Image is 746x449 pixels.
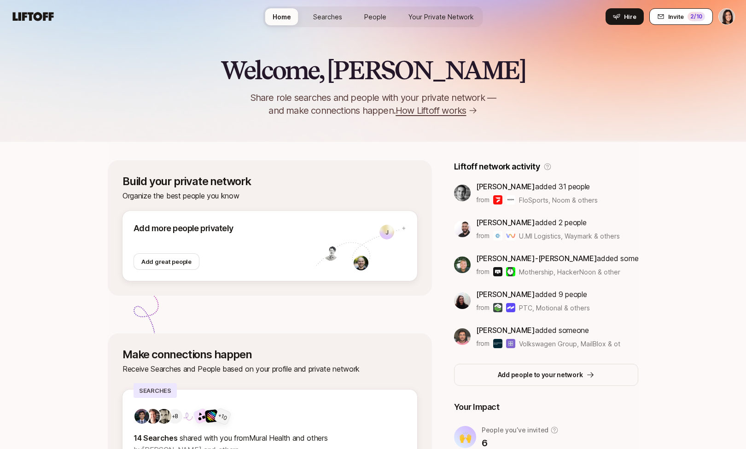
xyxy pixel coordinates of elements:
h2: Welcome, [PERSON_NAME] [221,56,526,84]
button: Add people to your network [454,364,638,386]
p: J [385,229,389,235]
span: Volkswagen Group, MailBlox & others [519,340,634,348]
p: Organize the best people you know [122,190,417,202]
p: Make connections happen [122,348,417,361]
p: +8 [172,412,179,421]
span: PTC, Motional & others [519,303,590,313]
img: Eleanor Morgan [719,9,734,24]
p: added 2 people [476,216,620,228]
img: 1728615302882 [354,256,368,270]
a: Searches [306,8,350,25]
img: d34a34c5_3588_4a4e_a19e_07e127b6b7c7.jpg [454,257,471,273]
div: 2 /10 [688,12,705,21]
img: U.MI Logistics [493,231,502,240]
img: 1516907354216 [323,246,338,261]
img: MailBlox [506,339,515,348]
p: added someone [476,324,620,336]
a: Home [265,8,298,25]
span: [PERSON_NAME] [476,218,535,227]
img: Mothership [493,267,502,276]
img: c9ec108b_ae55_4b17_a79d_60d0fe092c2e.jpg [454,185,471,201]
p: Share role searches and people with your private network — and make connections happen. [235,91,511,117]
img: 4640b0e7_2b03_4c4f_be34_fa460c2e5c38.jpg [134,409,149,424]
img: 8d15328b_3fae_4a5f_866b_2d2798bf0573.jpg [454,292,471,309]
span: [PERSON_NAME]-[PERSON_NAME] [476,254,597,263]
img: 5645d9d2_9ee7_4686_ba2c_9eb8f9974f51.jpg [157,409,171,424]
img: Volkswagen Group [493,339,502,348]
p: Searches [134,383,177,398]
button: Invite2/10 [649,8,713,25]
div: 🙌 [454,426,476,448]
p: from [476,230,490,241]
img: FloSports [493,195,502,204]
img: be759a5f_470b_4f28_a2aa_5434c985ebf0.jpg [454,328,471,345]
p: Receive Searches and People based on your profile and private network [122,363,417,375]
img: PTC [493,303,502,312]
span: Searches [313,13,342,21]
span: Home [273,13,291,21]
div: + 10 [216,411,228,422]
p: Your Impact [454,401,638,414]
span: Your Private Network [408,13,474,21]
p: added someone [476,252,638,264]
span: FloSports, Noom & others [519,195,598,205]
span: [PERSON_NAME] [476,326,535,335]
p: from [476,194,490,205]
a: How Liftoff works [396,104,477,117]
span: People [364,13,386,21]
img: Noom [506,195,515,204]
p: Liftoff network activity [454,160,540,173]
p: Build your private network [122,175,417,188]
a: Your Private Network [401,8,481,25]
p: Add people to your network [498,369,583,380]
button: Add great people [134,253,199,270]
strong: 14 Searches [134,433,178,443]
p: People you’ve invited [482,425,548,436]
span: U.MI Logistics, Waymark & others [519,232,620,240]
span: [PERSON_NAME] [476,290,535,299]
p: from [476,302,490,313]
span: [PERSON_NAME] [476,182,535,191]
p: added 31 people [476,181,598,192]
span: Invite [668,12,684,21]
img: 8cb3e434_9646_4a7a_9a3b_672daafcbcea.jpg [146,409,160,424]
img: 626c30b8_a68b_4edd_b6b6_6c0bd0d4b8c0.jpg [454,221,471,237]
p: from [476,338,490,349]
p: from [476,266,490,277]
img: Yarn [204,409,218,423]
span: How Liftoff works [396,104,466,117]
p: Add more people privately [134,222,316,235]
a: People [357,8,394,25]
button: Eleanor Morgan [718,8,735,25]
img: Waymark [506,231,515,240]
p: added 9 people [476,288,590,300]
span: Hire [624,12,636,21]
span: shared with you from Mural Health and others [180,433,327,443]
img: Motional [506,303,515,312]
span: Mothership, HackerNoon & others [519,268,624,276]
img: HackerNoon [506,267,515,276]
button: Hire [606,8,644,25]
